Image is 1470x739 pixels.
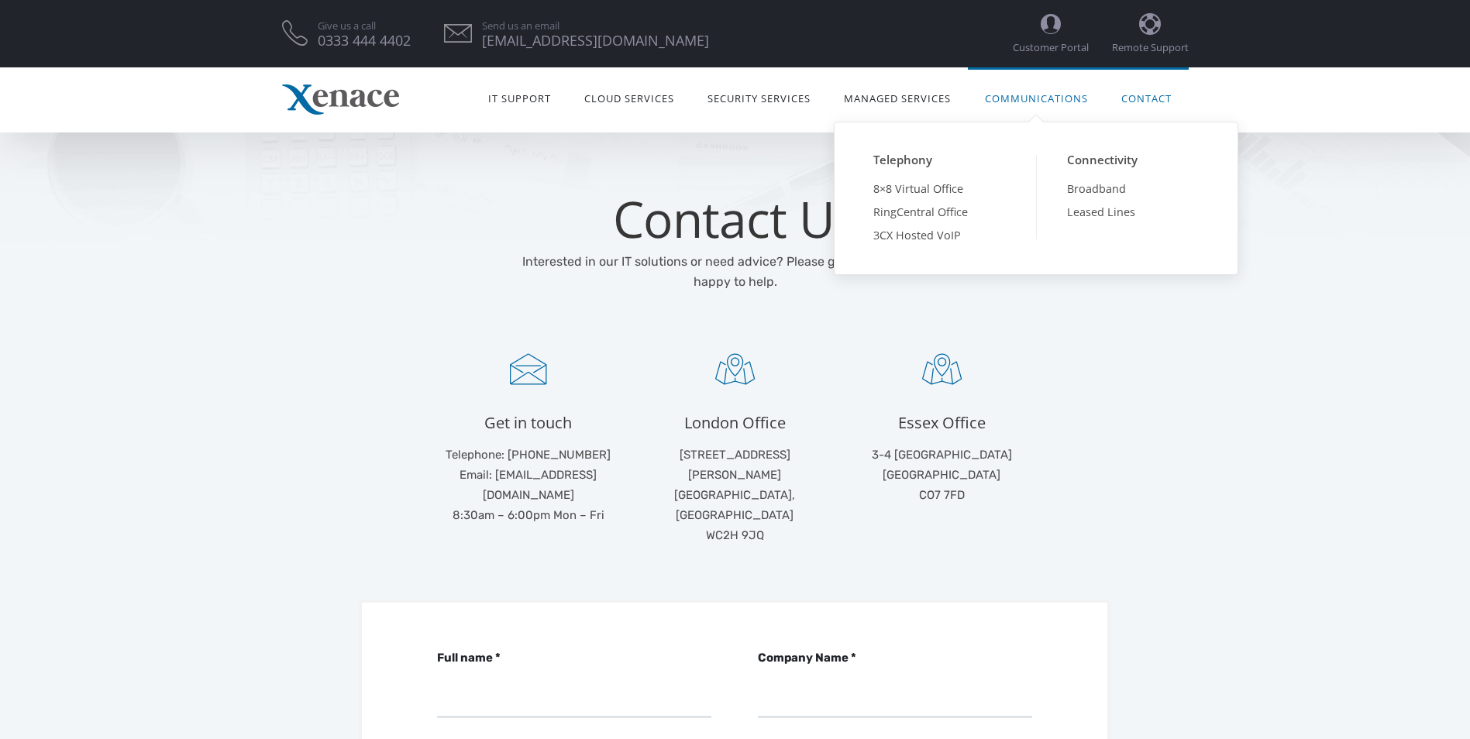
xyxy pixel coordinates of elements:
a: Telephony [842,146,1036,174]
p: Telephone: [PHONE_NUMBER] Email: [EMAIL_ADDRESS][DOMAIN_NAME] 8:30am – 6:00pm Mon – Fri [437,445,621,525]
a: Managed Services [828,73,968,122]
input: Full name * [437,675,711,718]
label: Company Name * [758,651,1032,718]
a: Cloud Services [567,73,690,122]
a: Broadband [1036,177,1230,201]
a: Send us an email [EMAIL_ADDRESS][DOMAIN_NAME] [482,21,709,46]
a: Leased Lines [1036,201,1230,224]
span: [EMAIL_ADDRESS][DOMAIN_NAME] [482,36,709,46]
input: Company Name * [758,675,1032,718]
p: Interested in our IT solutions or need advice? Please get in touch, we’ll be happy to help. [508,252,962,292]
h4: London Office [643,412,827,433]
a: Give us a call 0333 444 4402 [318,21,411,46]
a: 8×8 Virtual Office [842,177,1036,201]
a: Contact [1104,73,1188,122]
img: Xenace [282,84,399,115]
p: [STREET_ADDRESS][PERSON_NAME] [GEOGRAPHIC_DATA], [GEOGRAPHIC_DATA] WC2H 9JQ [643,445,827,545]
label: Full name * [437,651,711,718]
h4: Get in touch [437,412,621,433]
a: Connectivity [1036,146,1230,174]
span: Send us an email [482,21,709,31]
a: RingCentral Office [842,201,1036,224]
a: Security Services [691,73,828,122]
a: Communications [968,73,1104,122]
p: 3-4 [GEOGRAPHIC_DATA] [GEOGRAPHIC_DATA] CO7 7FD [850,445,1034,505]
a: IT Support [471,73,567,122]
span: Give us a call [318,21,411,31]
h4: Essex Office [850,412,1034,433]
a: 3CX Hosted VoIP [842,224,1036,247]
h1: Contact Us [508,194,962,244]
span: 0333 444 4402 [318,36,411,46]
